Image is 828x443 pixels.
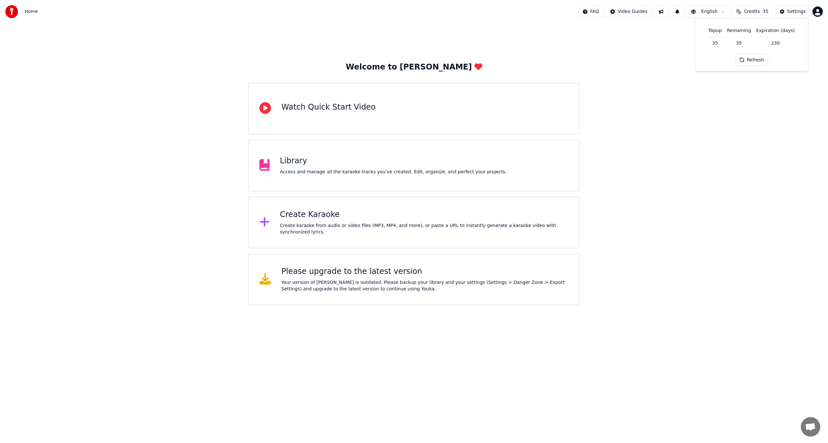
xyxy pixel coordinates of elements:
[787,8,806,15] div: Settings
[754,37,797,49] td: 230
[724,24,753,37] th: Remaining
[346,62,482,72] div: Welcome to [PERSON_NAME]
[801,417,820,437] a: Open chat
[5,5,18,18] img: youka
[744,8,760,15] span: Credits
[763,8,768,15] span: 35
[280,169,507,175] div: Access and manage all the karaoke tracks you’ve created. Edit, organize, and perfect your projects.
[706,24,724,37] th: Topup
[280,156,507,166] div: Library
[606,6,652,17] button: Video Guides
[732,6,772,17] button: Credits35
[25,8,38,15] span: Home
[280,222,569,235] div: Create karaoke from audio or video files (MP3, MP4, and more), or paste a URL to instantly genera...
[724,37,753,49] td: 35
[706,37,724,49] td: 35
[578,6,603,17] button: FAQ
[281,279,569,292] div: Your version of [PERSON_NAME] is outdated. Please backup your library and your settings (Settings...
[280,210,569,220] div: Create Karaoke
[281,266,569,277] div: Please upgrade to the latest version
[25,8,38,15] nav: breadcrumb
[281,102,376,113] div: Watch Quick Start Video
[775,6,810,17] button: Settings
[735,54,768,66] button: Refresh
[754,24,797,37] th: Expiration (days)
